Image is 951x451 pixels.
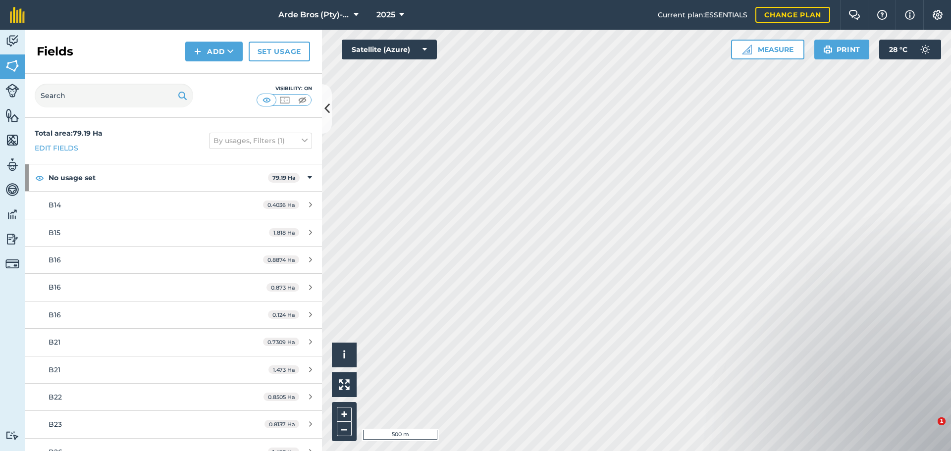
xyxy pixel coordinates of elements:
img: Four arrows, one pointing top left, one top right, one bottom right and the last bottom left [339,379,350,390]
span: B14 [49,200,61,209]
button: Add [185,42,243,61]
a: B140.4036 Ha [25,192,322,218]
span: 0.7309 Ha [263,338,299,346]
strong: 79.19 Ha [272,174,296,181]
a: Change plan [755,7,830,23]
img: Ruler icon [742,45,752,54]
img: svg+xml;base64,PHN2ZyB4bWxucz0iaHR0cDovL3d3dy53My5vcmcvMjAwMC9zdmciIHdpZHRoPSI1MCIgaGVpZ2h0PSI0MC... [261,95,273,105]
span: 2025 [376,9,395,21]
img: svg+xml;base64,PD94bWwgdmVyc2lvbj0iMS4wIiBlbmNvZGluZz0idXRmLTgiPz4KPCEtLSBHZW5lcmF0b3I6IEFkb2JlIE... [5,257,19,271]
strong: No usage set [49,164,268,191]
span: Arde Bros (Pty)-Pumula ([PERSON_NAME]) [278,9,350,21]
span: B22 [49,393,62,401]
img: svg+xml;base64,PD94bWwgdmVyc2lvbj0iMS4wIiBlbmNvZGluZz0idXRmLTgiPz4KPCEtLSBHZW5lcmF0b3I6IEFkb2JlIE... [5,157,19,172]
a: B210.7309 Ha [25,329,322,355]
img: svg+xml;base64,PHN2ZyB4bWxucz0iaHR0cDovL3d3dy53My5vcmcvMjAwMC9zdmciIHdpZHRoPSI1NiIgaGVpZ2h0PSI2MC... [5,108,19,123]
button: – [337,422,352,436]
a: Set usage [249,42,310,61]
img: svg+xml;base64,PHN2ZyB4bWxucz0iaHR0cDovL3d3dy53My5vcmcvMjAwMC9zdmciIHdpZHRoPSI1MCIgaGVpZ2h0PSI0MC... [278,95,291,105]
img: A cog icon [932,10,944,20]
span: 0.4036 Ha [263,200,299,209]
img: svg+xml;base64,PHN2ZyB4bWxucz0iaHR0cDovL3d3dy53My5vcmcvMjAwMC9zdmciIHdpZHRoPSI1NiIgaGVpZ2h0PSI2MC... [5,133,19,148]
img: svg+xml;base64,PD94bWwgdmVyc2lvbj0iMS4wIiBlbmNvZGluZz0idXRmLTgiPz4KPCEtLSBHZW5lcmF0b3I6IEFkb2JlIE... [5,34,19,49]
button: Print [814,40,870,59]
span: B16 [49,255,61,264]
img: svg+xml;base64,PHN2ZyB4bWxucz0iaHR0cDovL3d3dy53My5vcmcvMjAwMC9zdmciIHdpZHRoPSIxOSIgaGVpZ2h0PSIyNC... [823,44,833,55]
img: svg+xml;base64,PHN2ZyB4bWxucz0iaHR0cDovL3d3dy53My5vcmcvMjAwMC9zdmciIHdpZHRoPSIxNCIgaGVpZ2h0PSIyNC... [194,46,201,57]
img: svg+xml;base64,PD94bWwgdmVyc2lvbj0iMS4wIiBlbmNvZGluZz0idXRmLTgiPz4KPCEtLSBHZW5lcmF0b3I6IEFkb2JlIE... [915,40,935,59]
span: 0.8874 Ha [263,255,299,264]
input: Search [35,84,193,107]
iframe: Intercom live chat [917,417,941,441]
button: 28 °C [879,40,941,59]
img: svg+xml;base64,PD94bWwgdmVyc2lvbj0iMS4wIiBlbmNvZGluZz0idXRmLTgiPz4KPCEtLSBHZW5lcmF0b3I6IEFkb2JlIE... [5,431,19,440]
a: B151.818 Ha [25,219,322,246]
span: B15 [49,228,60,237]
h2: Fields [37,44,73,59]
img: svg+xml;base64,PHN2ZyB4bWxucz0iaHR0cDovL3d3dy53My5vcmcvMjAwMC9zdmciIHdpZHRoPSIxNyIgaGVpZ2h0PSIxNy... [905,9,915,21]
span: B23 [49,420,62,429]
button: i [332,343,357,367]
button: Measure [731,40,804,59]
a: B230.8137 Ha [25,411,322,438]
a: B220.8505 Ha [25,384,322,410]
div: No usage set79.19 Ha [25,164,322,191]
span: B16 [49,310,61,319]
span: 0.873 Ha [266,283,299,292]
span: B21 [49,338,60,347]
a: B160.124 Ha [25,301,322,328]
button: Satellite (Azure) [342,40,437,59]
a: B160.873 Ha [25,274,322,301]
span: 0.8137 Ha [264,420,299,428]
span: B16 [49,283,61,292]
span: B21 [49,365,60,374]
img: A question mark icon [876,10,888,20]
span: 0.8505 Ha [264,393,299,401]
img: svg+xml;base64,PHN2ZyB4bWxucz0iaHR0cDovL3d3dy53My5vcmcvMjAwMC9zdmciIHdpZHRoPSIxOSIgaGVpZ2h0PSIyNC... [178,90,187,101]
span: Current plan : ESSENTIALS [658,9,747,20]
span: 0.124 Ha [268,310,299,319]
button: By usages, Filters (1) [209,133,312,149]
img: svg+xml;base64,PD94bWwgdmVyc2lvbj0iMS4wIiBlbmNvZGluZz0idXRmLTgiPz4KPCEtLSBHZW5lcmF0b3I6IEFkb2JlIE... [5,84,19,98]
img: fieldmargin Logo [10,7,25,23]
span: 1.818 Ha [269,228,299,237]
strong: Total area : 79.19 Ha [35,129,103,138]
a: B160.8874 Ha [25,247,322,273]
span: 1.473 Ha [268,365,299,374]
a: B211.473 Ha [25,356,322,383]
span: i [343,349,346,361]
button: + [337,407,352,422]
span: 1 [938,417,946,425]
img: svg+xml;base64,PD94bWwgdmVyc2lvbj0iMS4wIiBlbmNvZGluZz0idXRmLTgiPz4KPCEtLSBHZW5lcmF0b3I6IEFkb2JlIE... [5,207,19,222]
img: svg+xml;base64,PHN2ZyB4bWxucz0iaHR0cDovL3d3dy53My5vcmcvMjAwMC9zdmciIHdpZHRoPSIxOCIgaGVpZ2h0PSIyNC... [35,172,44,184]
img: svg+xml;base64,PD94bWwgdmVyc2lvbj0iMS4wIiBlbmNvZGluZz0idXRmLTgiPz4KPCEtLSBHZW5lcmF0b3I6IEFkb2JlIE... [5,182,19,197]
a: Edit fields [35,143,78,153]
div: Visibility: On [257,85,312,93]
img: svg+xml;base64,PD94bWwgdmVyc2lvbj0iMS4wIiBlbmNvZGluZz0idXRmLTgiPz4KPCEtLSBHZW5lcmF0b3I6IEFkb2JlIE... [5,232,19,247]
img: svg+xml;base64,PHN2ZyB4bWxucz0iaHR0cDovL3d3dy53My5vcmcvMjAwMC9zdmciIHdpZHRoPSI1MCIgaGVpZ2h0PSI0MC... [296,95,309,105]
img: svg+xml;base64,PHN2ZyB4bWxucz0iaHR0cDovL3d3dy53My5vcmcvMjAwMC9zdmciIHdpZHRoPSI1NiIgaGVpZ2h0PSI2MC... [5,58,19,73]
span: 28 ° C [889,40,907,59]
img: Two speech bubbles overlapping with the left bubble in the forefront [848,10,860,20]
